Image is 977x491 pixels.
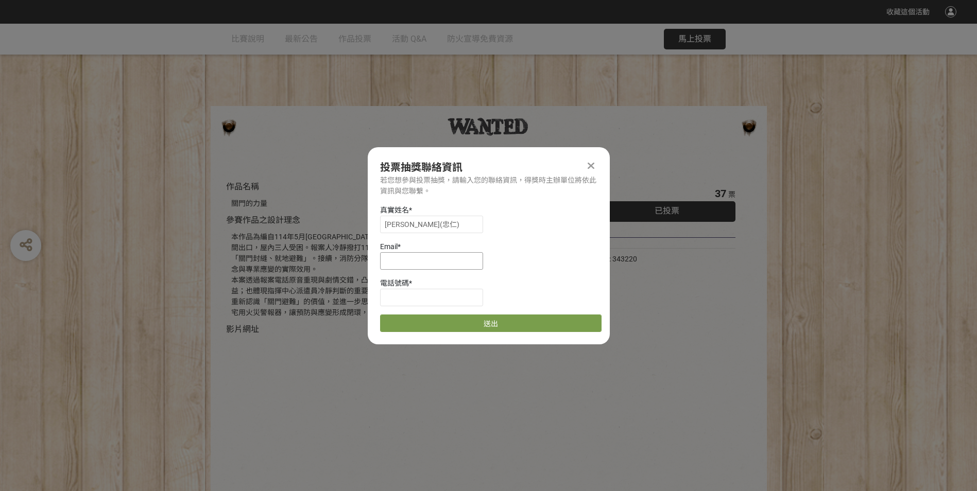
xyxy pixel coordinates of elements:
div: 投票抽獎聯絡資訊 [380,160,597,175]
span: 作品名稱 [226,182,259,191]
span: 影片網址 [226,324,259,334]
div: 本作品為編自114年5月[GEOGRAPHIC_DATA]一件真實發生住宅火警。凌晨時分，現場高溫濃煙封鎖樓梯間出口，屋內三人受困。報案人冷靜撥打119，救災救護指揮中心派遣員即時判斷情勢，明確... [231,232,568,318]
button: 馬上投票 [664,29,726,49]
span: 馬上投票 [678,34,711,44]
span: 票 [728,190,735,199]
span: 真實姓名 [380,206,409,214]
a: 比賽說明 [231,24,264,55]
div: 關門的力量 [231,198,568,209]
span: 活動 Q&A [392,34,426,44]
span: 收藏這個活動 [886,8,930,16]
span: 參賽作品之設計理念 [226,215,300,225]
span: 作品投票 [338,34,371,44]
div: 若您想參與投票抽獎，請輸入您的聯絡資訊，得獎時主辦單位將依此資訊與您聯繫。 [380,175,597,197]
span: SID: 343220 [598,255,637,263]
span: 37 [715,187,726,200]
a: 防火宣導免費資源 [447,24,513,55]
span: 防火宣導免費資源 [447,34,513,44]
a: 作品投票 [338,24,371,55]
span: 已投票 [655,206,679,216]
a: 活動 Q&A [392,24,426,55]
button: 送出 [380,314,602,332]
span: 電話號碼 [380,279,409,287]
span: Email [380,242,398,251]
span: 比賽說明 [231,34,264,44]
span: 最新公告 [285,34,318,44]
a: 最新公告 [285,24,318,55]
